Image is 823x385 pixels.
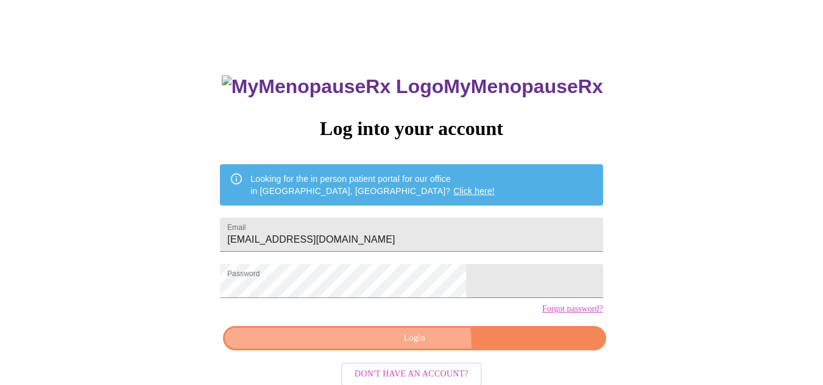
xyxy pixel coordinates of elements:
[338,368,485,378] a: Don't have an account?
[355,367,468,382] span: Don't have an account?
[453,186,495,196] a: Click here!
[222,75,443,98] img: MyMenopauseRx Logo
[220,117,602,140] h3: Log into your account
[222,75,603,98] h3: MyMenopauseRx
[542,304,603,314] a: Forgot password?
[250,168,495,202] div: Looking for the in person patient portal for our office in [GEOGRAPHIC_DATA], [GEOGRAPHIC_DATA]?
[223,326,606,351] button: Login
[237,331,592,346] span: Login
